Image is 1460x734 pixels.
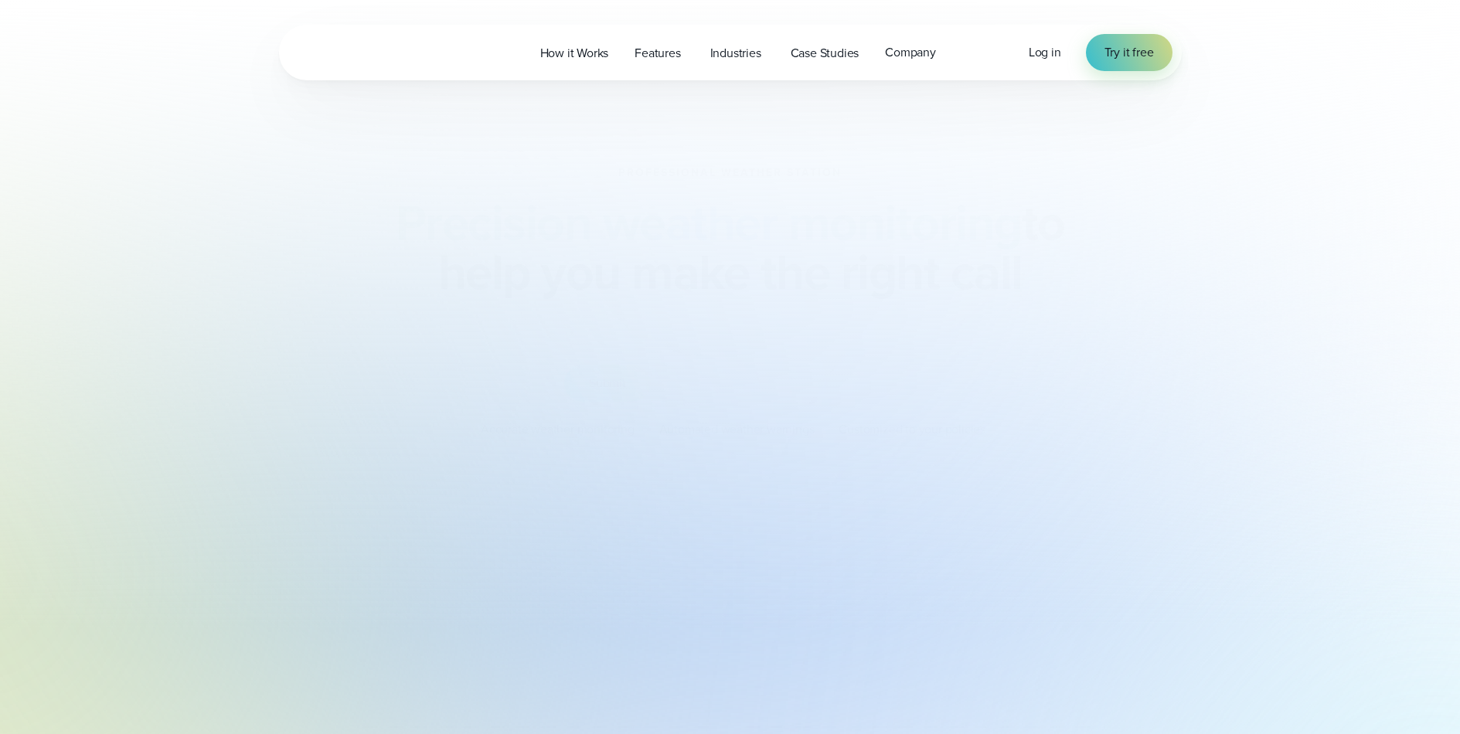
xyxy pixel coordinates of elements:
[885,43,936,62] span: Company
[540,44,609,63] span: How it Works
[527,37,622,69] a: How it Works
[778,37,873,69] a: Case Studies
[791,44,859,63] span: Case Studies
[1029,43,1061,62] a: Log in
[710,44,761,63] span: Industries
[1029,43,1061,61] span: Log in
[635,44,680,63] span: Features
[1086,34,1172,71] a: Try it free
[1104,43,1154,62] span: Try it free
